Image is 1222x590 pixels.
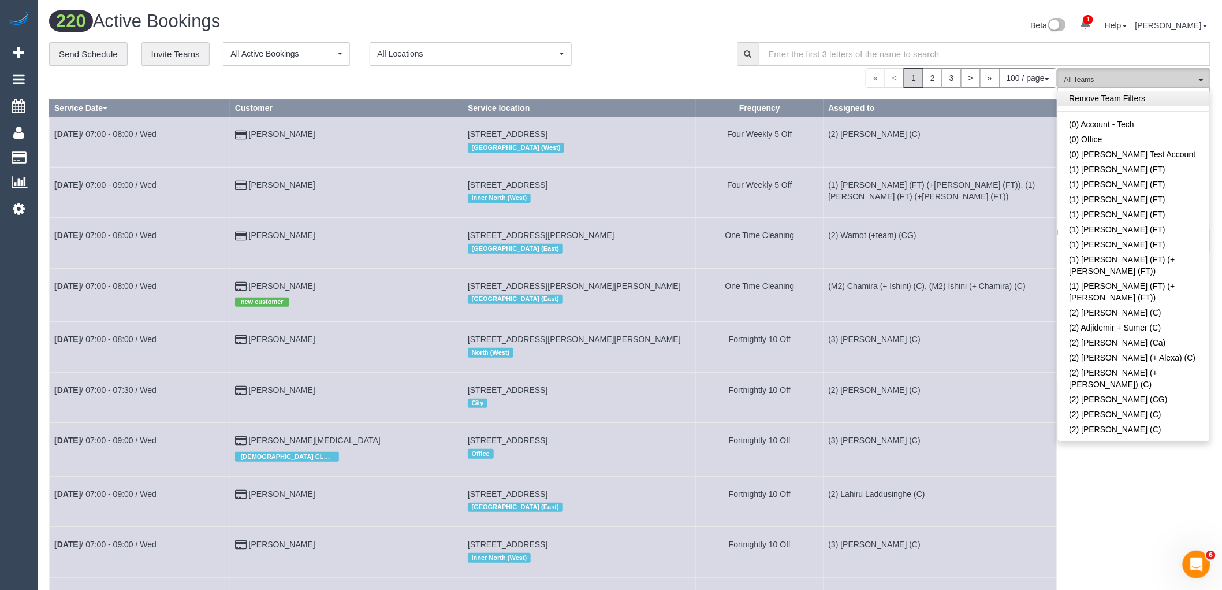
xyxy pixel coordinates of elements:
a: (0) Account - Tech [1058,117,1210,132]
td: Service location [463,527,696,577]
a: Automaid Logo [7,12,30,28]
span: City [468,399,487,408]
a: [DATE]/ 07:00 - 08:00 / Wed [54,335,157,344]
th: Assigned to [824,100,1056,117]
span: All Active Bookings [230,48,335,60]
a: (2) [PERSON_NAME] (+ Alexa) (C) [1058,350,1210,365]
th: Frequency [696,100,824,117]
td: Customer [230,372,463,422]
span: [GEOGRAPHIC_DATA] (East) [468,503,562,512]
i: Credit Card Payment [235,541,247,549]
a: (1) [PERSON_NAME] (FT) [1058,222,1210,237]
td: Assigned to [824,527,1056,577]
td: Schedule date [50,322,230,372]
a: (2) [PERSON_NAME] (C) [1058,437,1210,452]
td: Assigned to [824,167,1056,217]
a: 1 [1074,12,1097,37]
span: 1 [1083,15,1093,24]
a: [DATE]/ 07:00 - 08:00 / Wed [54,231,157,240]
nav: Pagination navigation [866,68,1057,88]
button: All Teams [1057,68,1210,92]
td: Frequency [696,117,824,167]
b: [DATE] [54,335,81,344]
button: 100 / page [999,68,1057,88]
td: Service location [463,218,696,268]
span: new customer [235,298,289,307]
a: (0) [PERSON_NAME] Test Account [1058,147,1210,162]
a: Send Schedule [49,42,128,66]
a: [DATE]/ 07:00 - 09:00 / Wed [54,540,157,549]
th: Service location [463,100,696,117]
a: [PERSON_NAME][MEDICAL_DATA] [249,436,381,445]
a: [PERSON_NAME] [1135,21,1208,30]
td: Frequency [696,372,824,422]
td: Frequency [696,527,824,577]
a: (1) [PERSON_NAME] (FT) [1058,162,1210,177]
span: 220 [49,10,93,32]
td: Customer [230,268,463,321]
span: Inner North (West) [468,553,531,562]
a: (1) [PERSON_NAME] (FT) (+[PERSON_NAME] (FT)) [1058,252,1210,279]
td: Customer [230,423,463,476]
i: Credit Card Payment [235,387,247,395]
span: All Teams [1064,75,1196,85]
td: Service location [463,322,696,372]
td: Frequency [696,218,824,268]
span: [STREET_ADDRESS] [468,489,547,499]
td: Service location [463,117,696,167]
a: [PERSON_NAME] [249,231,315,240]
td: Customer [230,218,463,268]
a: (2) [PERSON_NAME] (Ca) [1058,335,1210,350]
i: Credit Card Payment [235,131,247,139]
i: Credit Card Payment [235,232,247,240]
a: > [961,68,981,88]
td: Assigned to [824,322,1056,372]
td: Assigned to [824,423,1056,476]
b: [DATE] [54,436,81,445]
a: [DATE]/ 07:00 - 09:00 / Wed [54,180,157,190]
td: Customer [230,322,463,372]
div: Location [468,241,691,256]
span: All Locations [377,48,557,60]
span: 6 [1206,551,1216,560]
div: Location [468,550,691,565]
td: Assigned to [824,372,1056,422]
span: [STREET_ADDRESS] [468,129,547,139]
td: Assigned to [824,218,1056,268]
div: Location [468,345,691,360]
a: [PERSON_NAME] [249,129,315,139]
td: Customer [230,167,463,217]
td: Service location [463,372,696,422]
div: Location [468,396,691,411]
a: [DATE]/ 07:00 - 08:00 / Wed [54,281,157,291]
span: [GEOGRAPHIC_DATA] (East) [468,295,562,304]
a: Invite Teams [141,42,210,66]
span: 1 [904,68,923,88]
button: All Locations [370,42,572,66]
td: Assigned to [824,268,1056,321]
a: [PERSON_NAME] [249,385,315,395]
b: [DATE] [54,385,81,395]
a: [PERSON_NAME] [249,489,315,499]
span: [DEMOGRAPHIC_DATA] CLEANER NEEDED [235,452,339,461]
a: (2) [PERSON_NAME] (C) [1058,407,1210,422]
i: Credit Card Payment [235,491,247,499]
td: Schedule date [50,268,230,321]
a: (1) [PERSON_NAME] (FT) (+[PERSON_NAME] (FT)) [1058,279,1210,305]
a: [DATE]/ 07:00 - 09:00 / Wed [54,436,157,445]
a: (2) [PERSON_NAME] (CG) [1058,392,1210,407]
span: [STREET_ADDRESS] [468,436,547,445]
span: Office [468,449,493,458]
a: Help [1105,21,1127,30]
b: [DATE] [54,281,81,291]
a: (1) [PERSON_NAME] (FT) [1058,192,1210,207]
a: [PERSON_NAME] [249,281,315,291]
td: Service location [463,423,696,476]
span: « [866,68,885,88]
td: Schedule date [50,423,230,476]
b: [DATE] [54,231,81,240]
a: (1) [PERSON_NAME] (FT) [1058,177,1210,192]
a: » [980,68,1000,88]
a: [PERSON_NAME] [249,540,315,549]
